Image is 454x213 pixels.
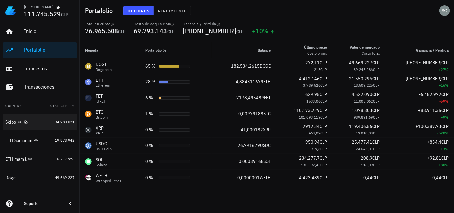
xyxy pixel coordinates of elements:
[85,158,92,165] div: SOL-icon
[373,131,380,135] span: CLP
[24,65,74,72] div: Impuestos
[212,42,276,58] th: Balance: Sin ordenar. Pulse para ordenar de forma ascendente.
[134,27,167,35] span: 69.793.143
[236,79,263,85] span: 4,884311679
[263,127,271,133] span: XRP
[258,48,271,53] span: Balance
[96,68,112,72] div: Dogecoin
[24,4,53,10] div: [PERSON_NAME]
[441,175,449,181] span: CLP
[320,99,327,104] span: CLP
[441,107,449,113] span: CLP
[390,82,449,89] div: +16
[418,107,441,113] span: +88.911,35
[356,146,373,151] span: 24.643,01
[320,76,327,81] span: CLP
[236,95,264,101] span: 7178,495489
[5,138,33,143] div: ETH Soniamm
[96,61,112,68] div: DOGE
[96,131,104,135] div: XRP
[96,163,107,167] div: Solana
[252,28,275,34] div: +10
[55,175,74,180] span: 49.669.227
[356,131,373,135] span: 19.018,83
[85,63,92,70] div: DOGE-icon
[299,76,320,81] span: 4.412.146
[237,175,260,181] span: 0,0000001
[305,91,320,97] span: 629,95
[140,42,211,58] th: Portafolio %: Sin ordenar. Pulse para ordenar de forma ascendente.
[441,60,449,66] span: CLP
[445,162,449,167] span: %
[427,155,441,161] span: +92,81
[373,83,380,88] span: CLP
[419,91,441,97] span: -6.482.972
[301,162,320,167] span: 130.192,45
[385,42,454,58] th: Ganancia / Pérdida: Sin ordenar. Pulse para ordenar de forma ascendente.
[55,119,74,124] span: 34.780.021
[55,138,74,143] span: 19.878.942
[85,127,92,133] div: XRP-icon
[96,125,104,131] div: XRP
[320,91,327,97] span: CLP
[305,139,320,145] span: 950,94
[263,111,271,117] span: BTC
[349,123,372,129] span: 119.406,56
[231,63,260,69] span: 182.534,2615
[128,8,150,13] span: Holdings
[96,77,112,83] div: ETH
[183,27,237,35] span: [PHONE_NUMBER]
[390,114,449,121] div: +9
[372,175,380,181] span: CLP
[5,175,16,181] div: Doge
[145,142,156,149] div: 0 %
[96,93,105,99] div: FET
[309,131,320,135] span: 463,87
[320,107,327,113] span: CLP
[264,158,271,164] span: SOL
[264,95,271,101] span: FET
[305,60,320,66] span: 272,11
[145,94,156,101] div: 6 %
[5,193,19,199] div: Solana
[350,44,380,50] div: Valor de mercado
[3,170,77,186] a: Doge 49.669.227
[145,174,156,181] div: 0 %
[352,107,372,113] span: 1.078.803
[48,104,68,108] span: Total CLP
[320,155,327,161] span: CLP
[390,66,449,73] div: +27
[96,140,112,147] div: USDC
[241,127,263,133] span: 41,000182
[406,76,441,81] span: [PHONE_NUMBER]
[5,156,27,162] div: ETH mamá
[303,123,320,129] span: 2912,34
[3,188,77,204] a: Solana 208,9
[3,24,77,40] a: Inicio
[390,98,449,105] div: -59
[441,91,449,97] span: CLP
[238,142,260,148] span: 26,791679
[320,175,327,181] span: CLP
[263,79,271,85] span: ETH
[57,156,74,161] span: 6.217.976
[304,44,327,50] div: Último precio
[372,107,380,113] span: CLP
[239,158,264,164] span: 0,00089168
[263,27,269,35] span: %
[354,115,373,120] span: 989.891,69
[85,174,92,181] div: WETH-icon
[445,67,449,72] span: %
[24,84,74,90] div: Transacciones
[430,175,441,181] span: +0,44
[361,155,372,161] span: 208,9
[118,29,126,35] span: CLP
[3,114,77,130] a: Skipo 34.780.021
[85,111,92,117] div: BTC-icon
[3,80,77,95] a: Transacciones
[320,60,327,66] span: CLP
[349,76,372,81] span: 21.550.295
[80,42,140,58] th: Moneda
[427,139,441,145] span: +834,4
[320,83,327,88] span: CLP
